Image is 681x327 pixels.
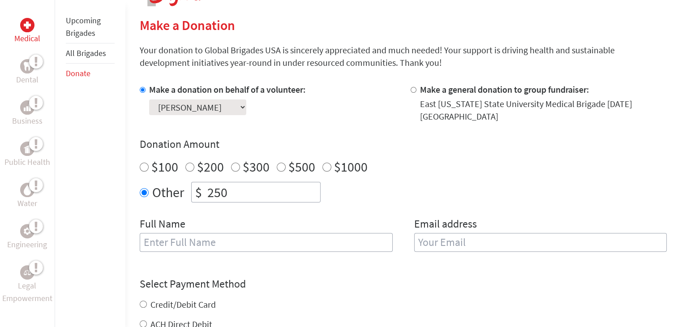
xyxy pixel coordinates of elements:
[14,32,40,45] p: Medical
[4,142,50,168] a: Public HealthPublic Health
[334,158,368,175] label: $1000
[66,15,101,38] a: Upcoming Brigades
[288,158,315,175] label: $500
[16,59,39,86] a: DentalDental
[17,183,37,210] a: WaterWater
[20,224,34,238] div: Engineering
[17,197,37,210] p: Water
[2,265,53,305] a: Legal EmpowermentLegal Empowerment
[414,217,477,233] label: Email address
[414,233,667,252] input: Your Email
[2,280,53,305] p: Legal Empowerment
[197,158,224,175] label: $200
[140,277,667,291] h4: Select Payment Method
[140,44,667,69] p: Your donation to Global Brigades USA is sincerely appreciated and much needed! Your support is dr...
[24,22,31,29] img: Medical
[66,48,106,58] a: All Brigades
[66,68,90,78] a: Donate
[151,158,178,175] label: $100
[7,224,47,251] a: EngineeringEngineering
[150,299,216,310] label: Credit/Debit Card
[420,98,667,123] div: East [US_STATE] State University Medical Brigade [DATE] [GEOGRAPHIC_DATA]
[66,64,115,83] li: Donate
[14,18,40,45] a: MedicalMedical
[12,115,43,127] p: Business
[20,100,34,115] div: Business
[24,104,31,111] img: Business
[152,182,184,202] label: Other
[140,137,667,151] h4: Donation Amount
[24,62,31,70] img: Dental
[420,84,589,95] label: Make a general donation to group fundraiser:
[20,18,34,32] div: Medical
[140,233,392,252] input: Enter Full Name
[66,43,115,64] li: All Brigades
[12,100,43,127] a: BusinessBusiness
[20,59,34,73] div: Dental
[206,182,320,202] input: Enter Amount
[140,217,185,233] label: Full Name
[7,238,47,251] p: Engineering
[149,84,306,95] label: Make a donation on behalf of a volunteer:
[20,265,34,280] div: Legal Empowerment
[4,156,50,168] p: Public Health
[243,158,270,175] label: $300
[192,182,206,202] div: $
[24,228,31,235] img: Engineering
[24,144,31,153] img: Public Health
[66,11,115,43] li: Upcoming Brigades
[20,142,34,156] div: Public Health
[24,185,31,195] img: Water
[24,270,31,275] img: Legal Empowerment
[16,73,39,86] p: Dental
[20,183,34,197] div: Water
[140,17,667,33] h2: Make a Donation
